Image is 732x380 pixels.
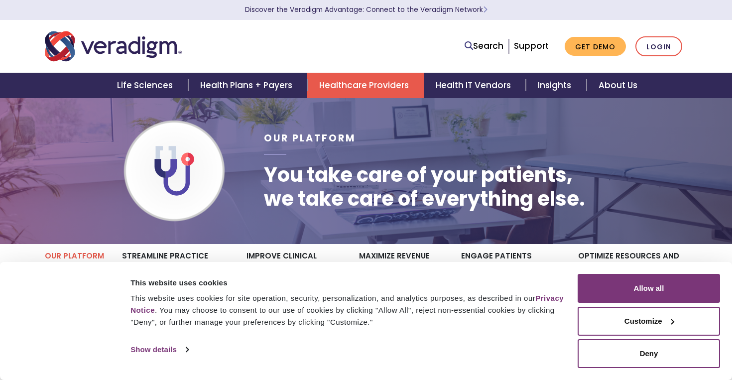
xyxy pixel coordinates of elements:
span: Learn More [483,5,488,14]
a: Discover the Veradigm Advantage: Connect to the Veradigm NetworkLearn More [245,5,488,14]
a: Life Sciences [105,73,188,98]
div: This website uses cookies for site operation, security, personalization, and analytics purposes, ... [130,292,566,328]
img: Veradigm logo [45,30,182,63]
div: This website uses cookies [130,277,566,289]
a: Healthcare Providers [307,73,424,98]
span: Our Platform [264,131,356,145]
button: Allow all [578,274,720,303]
a: Login [635,36,682,57]
a: Support [514,40,549,52]
a: Show details [130,342,188,357]
a: Get Demo [565,37,626,56]
a: Insights [526,73,586,98]
a: About Us [587,73,649,98]
h1: You take care of your patients, we take care of everything else. [264,163,585,211]
a: Health Plans + Payers [188,73,307,98]
button: Customize [578,307,720,336]
button: Deny [578,339,720,368]
a: Search [465,39,503,53]
a: Health IT Vendors [424,73,526,98]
